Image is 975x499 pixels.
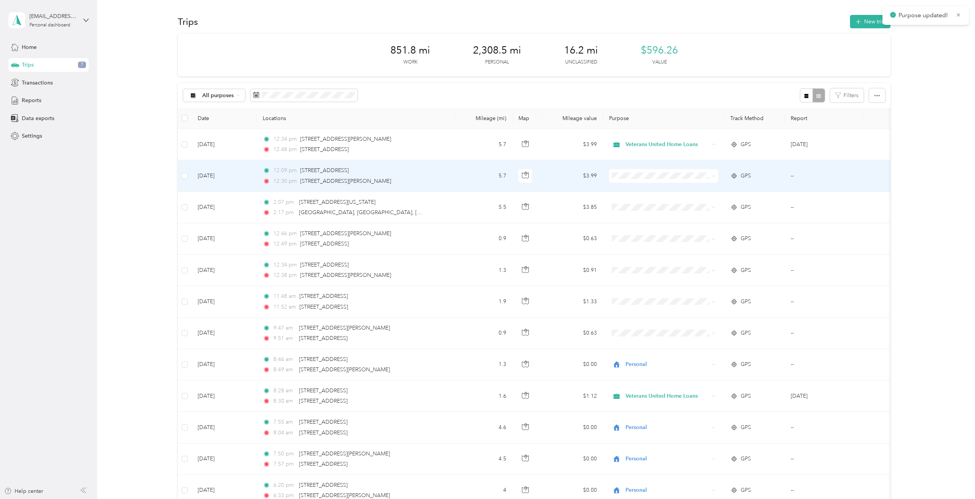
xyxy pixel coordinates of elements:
[273,198,295,206] span: 2:07 pm
[299,429,348,436] span: [STREET_ADDRESS]
[899,11,950,20] p: Purpose updated!
[299,304,348,310] span: [STREET_ADDRESS]
[785,192,863,223] td: --
[273,261,297,269] span: 12:34 pm
[22,132,42,140] span: Settings
[299,450,390,457] span: [STREET_ADDRESS][PERSON_NAME]
[785,412,863,443] td: --
[300,272,391,278] span: [STREET_ADDRESS][PERSON_NAME]
[22,61,34,69] span: Trips
[22,43,37,51] span: Home
[300,136,391,142] span: [STREET_ADDRESS][PERSON_NAME]
[192,318,257,349] td: [DATE]
[741,423,751,432] span: GPS
[455,192,512,223] td: 5.5
[741,455,751,463] span: GPS
[741,486,751,494] span: GPS
[830,88,864,102] button: Filters
[785,286,863,317] td: --
[626,360,709,369] span: Personal
[564,44,598,57] span: 16.2 mi
[299,419,348,425] span: [STREET_ADDRESS]
[273,324,295,332] span: 9:47 am
[543,412,603,443] td: $0.00
[273,334,295,343] span: 9:51 am
[850,15,890,28] button: New trip
[299,356,348,362] span: [STREET_ADDRESS]
[455,160,512,192] td: 5.7
[741,172,751,180] span: GPS
[543,108,603,129] th: Mileage value
[273,387,295,395] span: 8:28 am
[455,129,512,160] td: 5.7
[741,203,751,211] span: GPS
[455,444,512,475] td: 4.5
[741,329,751,337] span: GPS
[273,303,296,311] span: 11:52 am
[455,349,512,380] td: 1.3
[273,208,295,217] span: 2:17 pm
[724,108,785,129] th: Track Method
[455,108,512,129] th: Mileage (mi)
[273,229,297,238] span: 12:46 pm
[403,59,418,66] p: Work
[455,223,512,255] td: 0.9
[626,455,709,463] span: Personal
[178,18,198,26] h1: Trips
[192,160,257,192] td: [DATE]
[300,167,349,174] span: [STREET_ADDRESS]
[202,93,234,98] span: All purposes
[273,135,297,143] span: 12:34 pm
[192,444,257,475] td: [DATE]
[299,492,390,499] span: [STREET_ADDRESS][PERSON_NAME]
[741,140,751,149] span: GPS
[300,146,349,153] span: [STREET_ADDRESS]
[455,286,512,317] td: 1.9
[273,292,296,301] span: 11:48 am
[273,481,295,489] span: 6:20 pm
[4,487,43,495] button: Help center
[543,129,603,160] td: $3.99
[192,380,257,412] td: [DATE]
[299,293,348,299] span: [STREET_ADDRESS]
[300,230,391,237] span: [STREET_ADDRESS][PERSON_NAME]
[273,166,297,175] span: 12:09 pm
[273,240,297,248] span: 12:49 pm
[652,59,667,66] p: Value
[192,412,257,443] td: [DATE]
[78,62,86,68] span: 7
[273,397,295,405] span: 8:30 am
[741,392,751,400] span: GPS
[22,96,41,104] span: Reports
[257,108,455,129] th: Locations
[785,380,863,412] td: Aug 2025
[29,12,77,20] div: [EMAIL_ADDRESS][PERSON_NAME][DOMAIN_NAME]
[22,79,53,87] span: Transactions
[785,318,863,349] td: --
[741,360,751,369] span: GPS
[273,145,297,154] span: 12:48 pm
[192,286,257,317] td: [DATE]
[626,486,709,494] span: Personal
[543,318,603,349] td: $0.63
[22,114,54,122] span: Data exports
[626,392,709,400] span: Veterans United Home Loans
[641,44,678,57] span: $596.26
[299,199,375,205] span: [STREET_ADDRESS][US_STATE]
[273,460,295,468] span: 7:57 pm
[785,444,863,475] td: --
[299,387,348,394] span: [STREET_ADDRESS]
[29,23,70,28] div: Personal dashboard
[300,262,349,268] span: [STREET_ADDRESS]
[543,380,603,412] td: $1.12
[273,450,295,458] span: 7:50 pm
[273,366,295,374] span: 8:49 am
[565,59,597,66] p: Unclassified
[543,444,603,475] td: $0.00
[273,355,295,364] span: 8:46 am
[626,423,709,432] span: Personal
[741,234,751,243] span: GPS
[785,223,863,255] td: --
[932,456,975,499] iframe: Everlance-gr Chat Button Frame
[785,129,863,160] td: Sep 2025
